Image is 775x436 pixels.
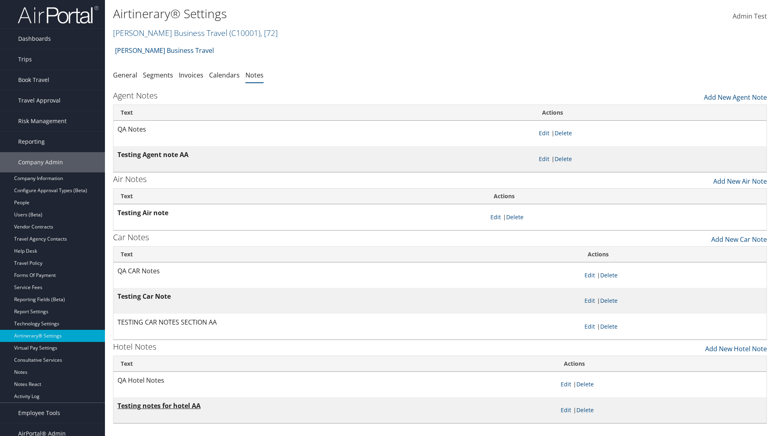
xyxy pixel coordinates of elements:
a: [PERSON_NAME] Business Travel [115,42,214,59]
a: Edit [561,380,571,388]
td: | [580,314,767,340]
th: Text [113,105,535,121]
a: Delete [600,297,618,304]
td: | [535,146,767,172]
strong: Testing Air note [117,208,168,217]
th: Actions [535,105,767,121]
span: Company Admin [18,152,63,172]
a: Delete [600,323,618,330]
td: | [535,121,767,147]
a: Edit [584,271,595,279]
img: airportal-logo.png [18,5,98,24]
h3: Air Notes [113,174,147,185]
span: Reporting [18,132,45,152]
td: | [580,288,767,314]
p: QA Notes [117,124,531,135]
td: | [580,262,767,288]
h1: Airtinerary® Settings [113,5,549,22]
a: [PERSON_NAME] Business Travel [113,27,278,38]
span: Admin Test [733,12,767,21]
th: Actions [580,247,767,262]
a: Delete [576,380,594,388]
span: Risk Management [18,111,67,131]
a: Edit [539,155,549,163]
a: Delete [555,155,572,163]
a: Add New Hotel Note [705,340,767,354]
a: Notes [245,71,264,80]
a: Admin Test [733,4,767,29]
a: Add New Agent Note [704,88,767,102]
th: Text [113,356,557,372]
a: Edit [584,323,595,330]
a: Add New Car Note [711,231,767,244]
a: Invoices [179,71,203,80]
th: Actions [486,189,767,204]
a: Edit [539,129,549,137]
a: Edit [584,297,595,304]
span: Employee Tools [18,403,60,423]
span: Travel Approval [18,90,61,111]
td: | [486,204,767,230]
span: ( C10001 ) [229,27,260,38]
a: Add New Air Note [713,172,767,186]
strong: Testing Car Note [117,292,171,301]
td: | [557,397,767,423]
h3: Car Notes [113,232,149,243]
span: Book Travel [18,70,49,90]
p: TESTING CAR NOTES SECTION AA [117,317,576,328]
a: Edit [490,213,501,221]
p: QA Hotel Notes [117,375,553,386]
a: Segments [143,71,173,80]
h3: Hotel Notes [113,341,156,352]
strong: Testing Agent note AA [117,150,189,159]
span: , [ 72 ] [260,27,278,38]
th: Text [113,247,580,262]
th: Actions [557,356,767,372]
strong: Testing notes for hotel AA [117,401,201,410]
a: Delete [576,406,594,414]
span: Dashboards [18,29,51,49]
h3: Agent Notes [113,90,157,101]
a: General [113,71,137,80]
span: Trips [18,49,32,69]
a: Delete [506,213,524,221]
th: Text [113,189,486,204]
a: Edit [561,406,571,414]
a: Calendars [209,71,240,80]
p: QA CAR Notes [117,266,576,277]
a: Delete [600,271,618,279]
td: | [557,372,767,398]
a: Delete [555,129,572,137]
